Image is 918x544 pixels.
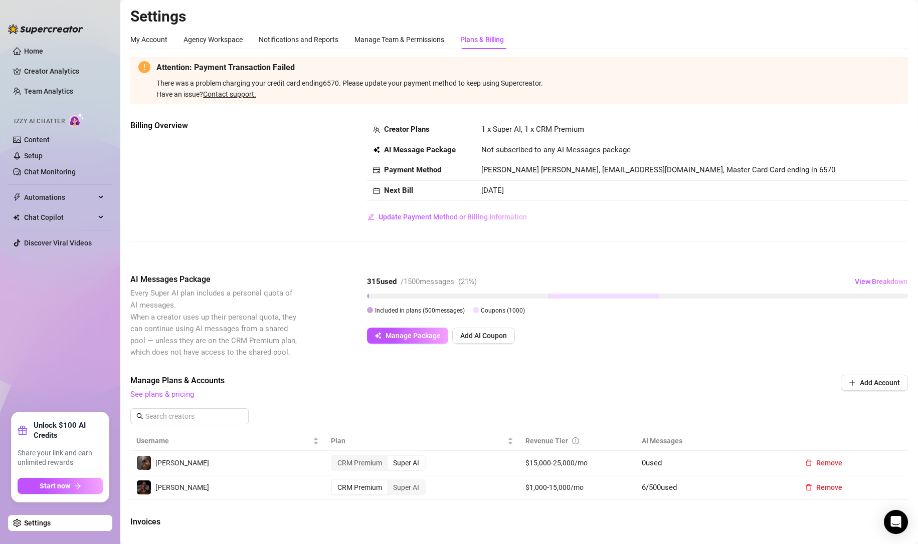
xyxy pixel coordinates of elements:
strong: 315 used [367,277,397,286]
span: edit [368,213,375,220]
button: Update Payment Method or Billing Information [367,209,527,225]
div: CRM Premium [332,456,388,470]
span: arrow-right [74,482,81,489]
div: Open Intercom Messenger [884,510,908,534]
span: Manage Package [386,332,441,340]
img: Edgar [137,456,151,470]
a: Setup [24,152,43,160]
span: Billing Overview [130,120,299,132]
span: calendar [373,187,380,194]
span: View Breakdown [855,278,907,286]
span: search [136,413,143,420]
span: exclamation-circle [138,61,150,73]
button: Remove [797,479,850,495]
div: Have an issue? [156,89,900,100]
span: Remove [816,459,842,467]
span: Coupons ( 1000 ) [481,307,525,314]
span: gift [18,425,28,435]
strong: Unlock $100 AI Credits [34,420,103,440]
img: logo-BBDzfeDw.svg [8,24,83,34]
span: Share your link and earn unlimited rewards [18,448,103,468]
span: Revenue Tier [525,437,568,445]
span: plus [849,379,856,386]
span: Username [136,435,311,446]
span: Chat Copilot [24,209,95,225]
span: Add AI Coupon [460,332,507,340]
a: Contact support. [203,90,256,98]
span: Update Payment Method or Billing Information [379,213,527,221]
th: Username [130,431,325,451]
strong: AI Message Package [384,145,456,154]
div: segmented control [331,479,426,495]
span: 1 x Super AI, 1 x CRM Premium [481,125,584,134]
button: Add AI Coupon [452,328,515,344]
span: Manage Plans & Accounts [130,375,773,387]
span: There was a problem charging your credit card ending 6570 . Please update your payment method to ... [156,79,900,100]
span: delete [805,484,812,491]
div: My Account [130,34,167,45]
span: Not subscribed to any AI Messages package [481,144,631,156]
div: Super AI [388,480,425,494]
button: Start nowarrow-right [18,478,103,494]
th: Plan [325,431,519,451]
span: 6 / 500 used [642,483,677,492]
a: Content [24,136,50,144]
div: Manage Team & Permissions [354,34,444,45]
strong: Next Bill [384,186,413,195]
div: CRM Premium [332,480,388,494]
img: Chat Copilot [13,214,20,221]
a: Chat Monitoring [24,168,76,176]
span: Start now [40,482,70,490]
span: credit-card [373,167,380,174]
div: Notifications and Reports [259,34,338,45]
a: See plans & pricing [130,390,194,399]
span: team [373,126,380,133]
span: [PERSON_NAME] [155,483,209,491]
span: Plan [331,435,505,446]
button: Manage Package [367,328,448,344]
span: Remove [816,483,842,491]
strong: Payment Method [384,165,441,174]
img: AI Chatter [69,113,84,127]
span: / 1500 messages [401,277,454,286]
span: thunderbolt [13,193,21,201]
div: Super AI [388,456,425,470]
div: Agency Workspace [183,34,243,45]
span: 0 used [642,458,662,467]
strong: Creator Plans [384,125,430,134]
span: ( 21 %) [458,277,477,286]
button: Add Account [841,375,908,391]
h2: Settings [130,7,908,26]
div: Plans & Billing [460,34,504,45]
a: Home [24,47,43,55]
div: segmented control [331,455,426,471]
a: Discover Viral Videos [24,239,92,247]
td: $1,000-15,000/mo [519,475,636,500]
span: [PERSON_NAME] [155,459,209,467]
strong: Attention: Payment Transaction Failed [156,63,295,72]
a: Team Analytics [24,87,73,95]
a: Settings [24,519,51,527]
span: AI Messages Package [130,274,299,286]
span: [DATE] [481,186,504,195]
span: Invoices [130,516,299,528]
button: Remove [797,455,850,471]
th: AI Messages [636,431,791,451]
a: Creator Analytics [24,63,104,79]
span: Automations [24,189,95,205]
button: View Breakdown [854,274,908,290]
img: Maria [137,480,151,494]
span: Included in plans ( 500 messages) [375,307,465,314]
input: Search creators [145,411,235,422]
span: delete [805,459,812,466]
span: Every Super AI plan includes a personal quota of AI messages. When a creator uses up their person... [130,289,297,357]
span: Add Account [860,379,900,387]
span: Izzy AI Chatter [14,117,65,126]
span: info-circle [572,437,579,444]
td: $15,000-25,000/mo [519,451,636,475]
span: [PERSON_NAME] [PERSON_NAME], [EMAIL_ADDRESS][DOMAIN_NAME], Master Card Card ending in 6570 [481,165,835,174]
